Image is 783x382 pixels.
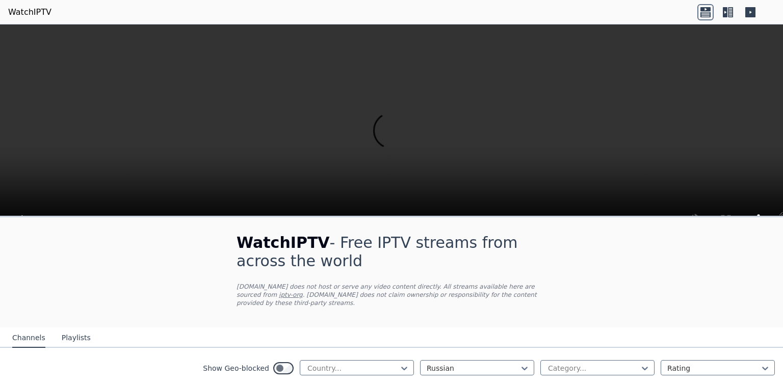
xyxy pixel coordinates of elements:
button: Playlists [62,328,91,348]
a: WatchIPTV [8,6,51,18]
button: Channels [12,328,45,348]
h1: - Free IPTV streams from across the world [237,234,546,270]
p: [DOMAIN_NAME] does not host or serve any video content directly. All streams available here are s... [237,283,546,307]
a: iptv-org [279,291,303,298]
span: WatchIPTV [237,234,330,251]
label: Show Geo-blocked [203,363,269,373]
